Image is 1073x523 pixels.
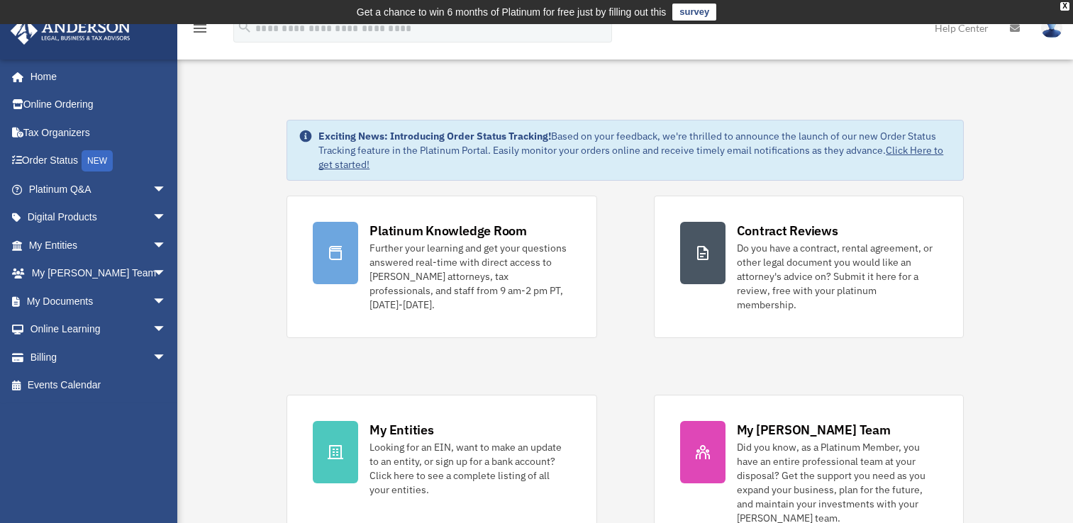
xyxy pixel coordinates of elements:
[1060,2,1069,11] div: close
[152,287,181,316] span: arrow_drop_down
[287,196,596,338] a: Platinum Knowledge Room Further your learning and get your questions answered real-time with dire...
[10,343,188,371] a: Billingarrow_drop_down
[369,421,433,439] div: My Entities
[10,62,181,91] a: Home
[737,421,891,439] div: My [PERSON_NAME] Team
[10,91,188,119] a: Online Ordering
[318,130,551,142] strong: Exciting News: Introducing Order Status Tracking!
[10,315,188,344] a: Online Learningarrow_drop_down
[369,440,570,497] div: Looking for an EIN, want to make an update to an entity, or sign up for a bank account? Click her...
[318,129,951,171] div: Based on your feedback, we're thrilled to announce the launch of our new Order Status Tracking fe...
[10,203,188,232] a: Digital Productsarrow_drop_down
[369,222,527,240] div: Platinum Knowledge Room
[318,144,943,171] a: Click Here to get started!
[152,343,181,372] span: arrow_drop_down
[191,20,209,37] i: menu
[737,222,838,240] div: Contract Reviews
[1041,18,1062,38] img: User Pic
[10,371,188,400] a: Events Calendar
[6,17,135,45] img: Anderson Advisors Platinum Portal
[152,259,181,288] span: arrow_drop_down
[237,19,252,35] i: search
[152,175,181,204] span: arrow_drop_down
[152,203,181,232] span: arrow_drop_down
[152,231,181,260] span: arrow_drop_down
[672,4,716,21] a: survey
[654,196,964,338] a: Contract Reviews Do you have a contract, rental agreement, or other legal document you would like...
[357,4,667,21] div: Get a chance to win 6 months of Platinum for free just by filling out this
[737,241,938,312] div: Do you have a contract, rental agreement, or other legal document you would like an attorney's ad...
[191,25,209,37] a: menu
[10,231,188,259] a: My Entitiesarrow_drop_down
[152,315,181,344] span: arrow_drop_down
[82,150,113,171] div: NEW
[10,175,188,203] a: Platinum Q&Aarrow_drop_down
[369,241,570,312] div: Further your learning and get your questions answered real-time with direct access to [PERSON_NAM...
[10,287,188,315] a: My Documentsarrow_drop_down
[10,147,188,176] a: Order StatusNEW
[10,259,188,288] a: My [PERSON_NAME] Teamarrow_drop_down
[10,118,188,147] a: Tax Organizers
